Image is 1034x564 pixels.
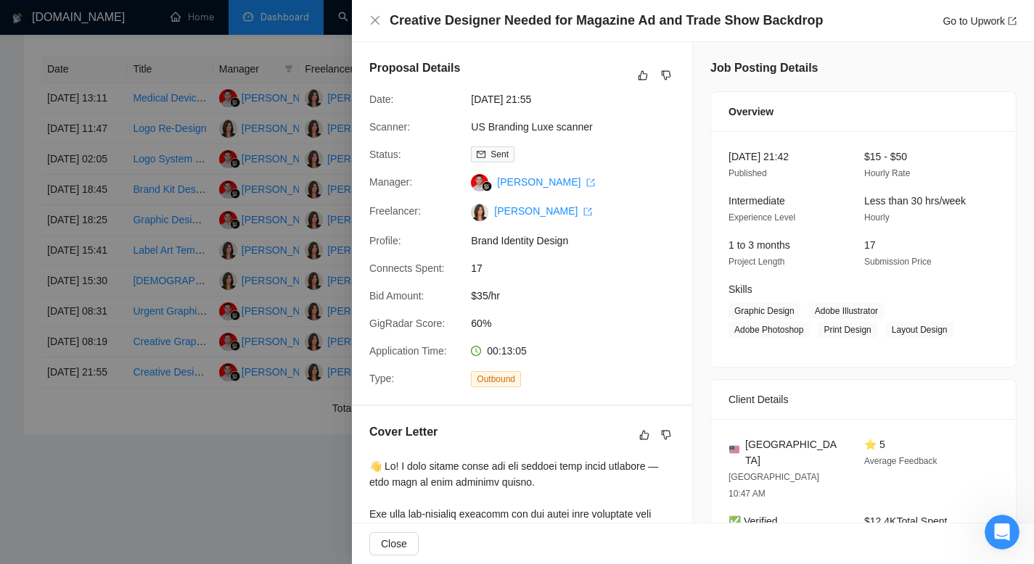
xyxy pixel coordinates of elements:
[729,212,795,223] span: Experience Level
[30,223,242,253] div: Обычно мы отвечаем в течение менее минуты
[21,356,269,398] div: 🔠 GigRadar Search Syntax: Query Operators for Optimized Job Searches
[729,472,819,499] span: [GEOGRAPHIC_DATA] 10:47 AM
[30,362,243,392] div: 🔠 GigRadar Search Syntax: Query Operators for Optimized Job Searches
[25,467,73,477] span: Главная
[729,380,998,419] div: Client Details
[29,128,261,177] p: Чем мы можем помочь?
[369,423,438,441] h5: Cover Letter
[638,70,648,81] span: like
[471,315,689,331] span: 60%
[30,404,243,419] div: 👑 Laziza AI - Job Pre-Qualification
[369,121,410,133] span: Scanner:
[369,290,424,302] span: Bid Amount:
[729,283,752,295] span: Skills
[864,456,937,466] span: Average Feedback
[639,429,649,441] span: like
[657,67,675,84] button: dislike
[729,257,784,267] span: Project Length
[369,532,419,555] button: Close
[97,431,193,489] button: Чат
[471,346,481,356] span: clock-circle
[210,23,239,52] img: Profile image for Dima
[634,67,652,84] button: like
[220,467,263,477] span: Помощь
[864,151,907,162] span: $15 - $50
[183,23,212,52] img: Profile image for Mariia
[809,303,884,319] span: Adobe Illustrator
[369,14,381,26] span: close
[369,94,393,105] span: Date:
[636,426,653,444] button: like
[864,439,885,450] span: ⭐ 5
[471,233,689,249] span: Brand Identity Design
[729,322,809,338] span: Adobe Photoshop
[864,239,876,251] span: 17
[250,23,276,49] div: Закрыть
[864,212,890,223] span: Hourly
[710,59,818,77] h5: Job Posting Details
[886,322,953,338] span: Layout Design
[21,279,269,308] button: Поиск по статьям
[657,426,675,444] button: dislike
[471,288,689,304] span: $35/hr
[491,149,509,159] span: Sent
[471,260,689,276] span: 17
[155,23,184,52] img: Profile image for Nazar
[864,257,932,267] span: Submission Price
[818,322,877,338] span: Print Design
[390,12,823,30] h4: Creative Designer Needed for Magazine Ad and Trade Show Backdrop
[494,205,592,217] a: [PERSON_NAME] export
[985,515,1019,550] iframe: Intercom live chat
[30,320,243,350] div: ✅ How To: Connect your agency to [DOMAIN_NAME]
[943,15,1017,27] a: Go to Upworkexport
[136,467,155,477] span: Чат
[729,444,739,455] img: 🇺🇸
[487,345,527,357] span: 00:13:05
[661,70,671,81] span: dislike
[729,303,800,319] span: Graphic Design
[29,103,261,128] p: Здравствуйте! 👋
[381,536,407,552] span: Close
[583,207,592,216] span: export
[30,207,242,223] div: Отправить сообщение
[1008,17,1017,25] span: export
[471,121,592,133] a: US Branding Luxe scanner
[729,195,785,207] span: Intermediate
[477,150,485,159] span: mail
[471,91,689,107] span: [DATE] 21:55
[729,515,778,527] span: ✅ Verified
[661,429,671,441] span: dislike
[369,262,445,274] span: Connects Spent:
[369,205,421,217] span: Freelancer:
[15,195,276,265] div: Отправить сообщениеОбычно мы отвечаем в течение менее минуты
[482,181,492,191] img: gigradar-bm.png
[586,178,595,187] span: export
[729,104,774,120] span: Overview
[30,286,132,302] span: Поиск по статьям
[864,168,910,178] span: Hourly Rate
[369,345,447,357] span: Application Time:
[471,371,521,387] span: Outbound
[369,14,381,27] button: Close
[21,314,269,356] div: ✅ How To: Connect your agency to [DOMAIN_NAME]
[369,373,394,384] span: Type:
[729,168,767,178] span: Published
[745,436,841,468] span: [GEOGRAPHIC_DATA]
[369,176,412,188] span: Manager:
[369,235,401,246] span: Profile:
[369,59,460,77] h5: Proposal Details
[29,28,52,51] img: logo
[729,239,790,251] span: 1 to 3 months
[21,398,269,425] div: 👑 Laziza AI - Job Pre-Qualification
[864,515,947,527] span: $12.4K Total Spent
[729,151,789,162] span: [DATE] 21:42
[497,176,595,188] a: [PERSON_NAME] export
[194,431,290,489] button: Помощь
[369,318,445,329] span: GigRadar Score:
[471,204,488,221] img: c1KH-cwKq23h_CGby3URiOBBs_hTVkMuzYMomzItyWd8AwEj0RR_1lDNAtR8U5_1r6
[369,149,401,160] span: Status:
[864,195,966,207] span: Less than 30 hrs/week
